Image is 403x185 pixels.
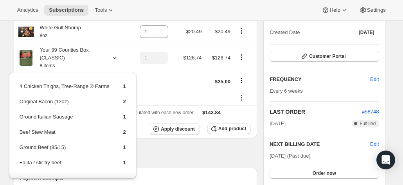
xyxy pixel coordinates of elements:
div: Your 99 Counties Box (CLASSIC) [34,46,104,70]
button: #58748 [362,108,379,116]
h2: FREQUENCY [270,75,370,83]
button: Product actions [235,53,248,61]
span: Add product [218,126,246,132]
span: Help [329,7,340,13]
button: Tools [90,5,119,16]
td: Beef Stew Meat [19,128,110,142]
span: 1 [123,144,126,150]
span: Analytics [17,7,38,13]
button: [DATE] [354,27,379,38]
span: Every 6 weeks [270,88,303,94]
span: 1 [123,114,126,120]
div: White Gulf Shrimp [34,24,81,40]
button: Order now [270,168,379,179]
span: Customer Portal [309,53,345,59]
span: 1 [123,160,126,165]
button: Apply discount [150,123,200,135]
button: Help [317,5,353,16]
button: Shipping actions [235,76,248,85]
button: Settings [354,5,390,16]
button: Customer Portal [270,51,379,62]
span: Subscriptions [49,7,84,13]
td: Fajita / stir fry beef [19,158,110,173]
span: Settings [367,7,386,13]
button: Product actions [235,27,248,35]
span: $20.49 [186,29,202,34]
span: Tools [95,7,107,13]
span: 2 [123,129,126,135]
span: Apply discount [161,126,195,132]
span: $25.00 [215,79,230,84]
button: Edit [365,73,383,86]
span: Edit [370,75,379,83]
span: $20.49 [215,29,230,34]
span: [DATE] (Past due) [270,153,311,159]
span: $126.74 [212,55,230,61]
div: Open Intercom Messenger [376,151,395,169]
span: $142.84 [202,110,221,115]
button: Subscriptions [44,5,88,16]
td: 4 Chicken Thighs, Tree-Range ® Farms [19,82,110,97]
button: Analytics [13,5,43,16]
td: Ground Beef (85/15) [19,143,110,158]
a: #58748 [362,109,379,115]
span: 1 [123,83,126,89]
span: Created Date [270,29,300,36]
span: [DATE] [270,120,286,128]
small: 8oz [40,33,47,38]
span: Fulfilled [360,120,376,127]
td: Original Bacon (12oz) [19,97,110,112]
span: [DATE] [359,29,374,36]
button: Add product [207,123,251,134]
span: Order now [313,170,336,176]
td: Ground Italian Sausage [19,113,110,127]
span: 2 [123,99,126,104]
button: Edit [370,140,379,148]
span: $126.74 [183,55,201,61]
small: 8 items [40,63,55,68]
h2: NEXT BILLING DATE [270,140,370,148]
h2: LAST ORDER [270,108,362,116]
img: product img [20,50,32,66]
